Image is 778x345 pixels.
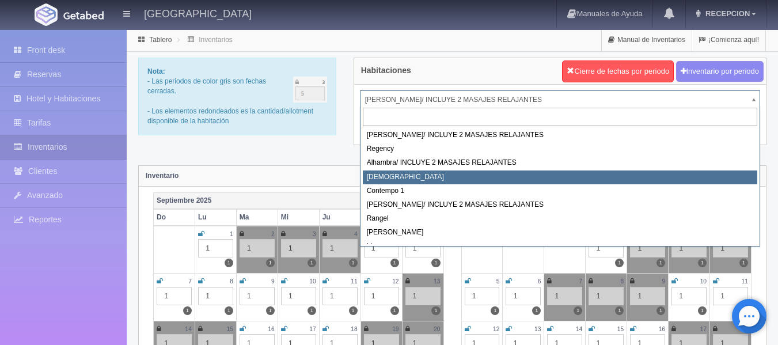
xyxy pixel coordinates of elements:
div: Lino [363,240,757,253]
div: Rangel [363,212,757,226]
div: [DEMOGRAPHIC_DATA] [363,170,757,184]
div: Regency [363,142,757,156]
div: Contempo 1 [363,184,757,198]
div: [PERSON_NAME]/ INCLUYE 2 MASAJES RELAJANTES [363,128,757,142]
div: [PERSON_NAME] [363,226,757,240]
div: [PERSON_NAME]/ INCLUYE 2 MASAJES RELAJANTES [363,198,757,212]
div: Alhambra/ INCLUYE 2 MASAJES RELAJANTES [363,156,757,170]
